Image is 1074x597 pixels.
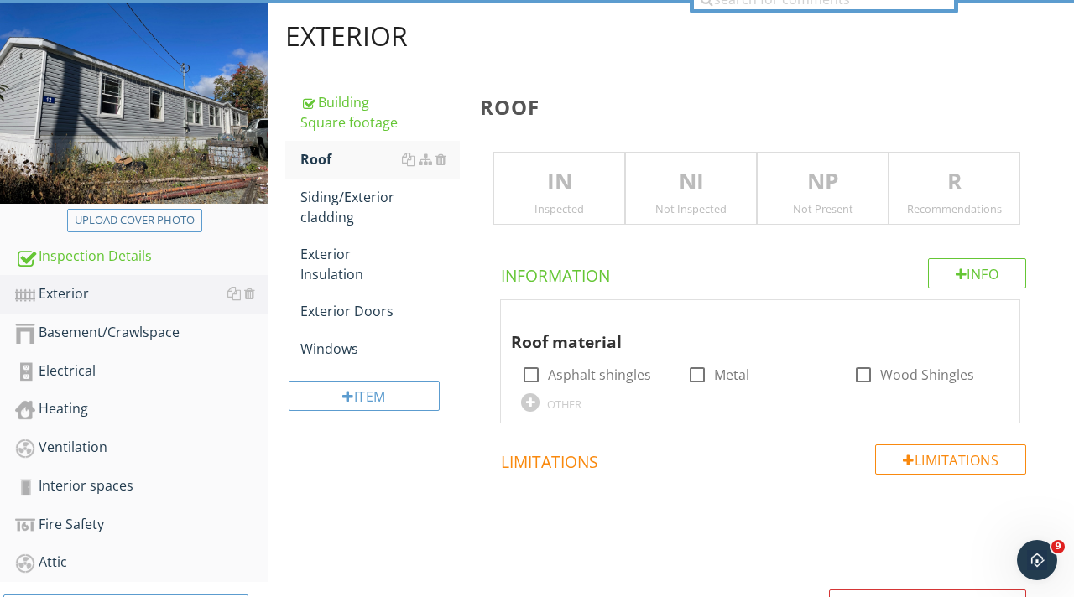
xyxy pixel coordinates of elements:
div: Recommendations [889,202,1019,215]
label: Asphalt shingles [548,366,651,383]
h4: Limitations [501,444,1026,473]
h4: Information [501,258,1026,287]
div: Attic [15,552,268,574]
button: Upload cover photo [67,209,202,232]
label: Metal [714,366,749,383]
div: Heating [15,398,268,420]
div: Exterior [285,19,408,53]
div: Fire Safety [15,514,268,536]
div: Not Present [758,202,888,215]
div: Limitations [875,444,1026,475]
div: Exterior Doors [300,301,460,321]
div: Inspection Details [15,246,268,267]
div: Interior spaces [15,475,268,497]
p: NP [758,165,888,199]
div: Siding/Exterior cladding [300,187,460,227]
div: Not Inspected [626,202,756,215]
p: IN [494,165,624,199]
div: Electrical [15,361,268,382]
span: 9 [1051,540,1065,553]
div: Basement/Crawlspace [15,322,268,344]
div: Building Square footage [300,92,460,132]
div: Upload cover photo [75,212,195,229]
h3: Roof [480,96,1047,118]
p: NI [626,165,756,199]
div: Exterior Insulation [300,244,460,284]
div: OTHER [547,397,581,411]
p: R [889,165,1019,199]
div: Exterior [15,283,268,305]
div: Windows [300,339,460,359]
div: Inspected [494,202,624,215]
label: Wood Shingles [880,366,974,383]
div: Roof [300,149,460,169]
div: Info [928,258,1027,288]
iframe: Intercom live chat [1017,540,1057,580]
div: Item [289,381,440,411]
div: Roof material [511,307,984,356]
div: Ventilation [15,437,268,459]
